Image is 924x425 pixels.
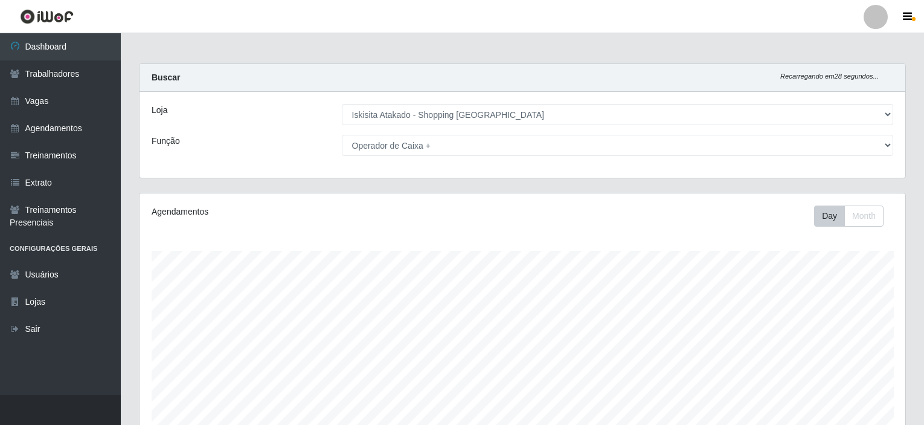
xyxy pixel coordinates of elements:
button: Month [844,206,884,227]
label: Função [152,135,180,148]
strong: Buscar [152,73,180,82]
div: Agendamentos [152,206,450,218]
button: Day [814,206,845,227]
img: CoreUI Logo [20,9,74,24]
i: Recarregando em 28 segundos... [780,73,879,80]
div: Toolbar with button groups [814,206,893,227]
label: Loja [152,104,167,117]
div: First group [814,206,884,227]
